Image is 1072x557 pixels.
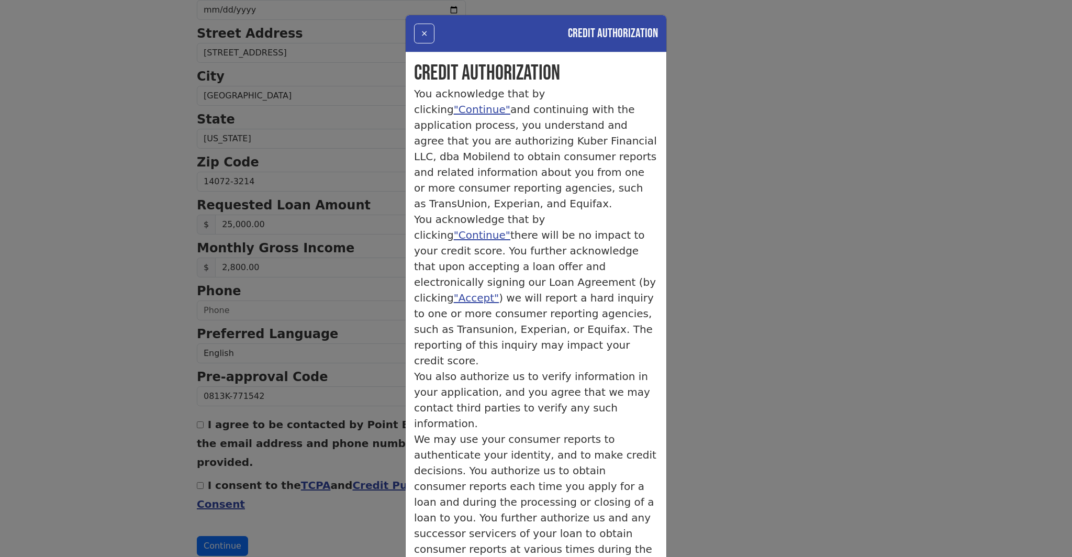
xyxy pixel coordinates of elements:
[454,292,499,304] a: "Accept"
[454,229,510,241] a: "Continue"
[414,61,658,86] h1: Credit Authorization
[454,103,510,116] a: "Continue"
[568,24,658,43] h4: Credit Authorization
[414,86,658,211] p: You acknowledge that by clicking and continuing with the application process, you understand and ...
[414,369,658,431] p: You also authorize us to verify information in your application, and you agree that we may contac...
[414,211,658,369] p: You acknowledge that by clicking there will be no impact to your credit score. You further acknow...
[414,24,434,43] button: ×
